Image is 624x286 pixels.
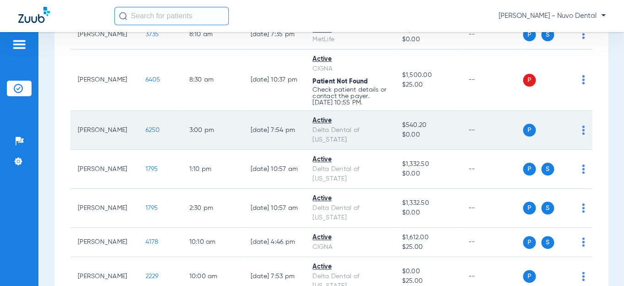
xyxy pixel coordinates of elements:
span: P [523,236,536,249]
span: $1,332.50 [402,198,453,208]
td: -- [461,228,523,257]
span: 3735 [145,31,159,38]
span: [PERSON_NAME] - Nuvo Dental [499,11,606,21]
td: 1:10 PM [182,150,243,189]
td: [PERSON_NAME] [70,49,138,111]
div: Active [312,262,387,272]
td: [PERSON_NAME] [70,228,138,257]
span: P [523,270,536,283]
span: $540.20 [402,121,453,130]
span: $1,612.00 [402,233,453,242]
td: 3:00 PM [182,111,243,150]
input: Search for patients [114,7,229,25]
span: P [523,124,536,137]
span: P [523,202,536,214]
div: CIGNA [312,64,387,74]
img: Search Icon [119,12,127,20]
td: -- [461,189,523,228]
img: Zuub Logo [18,7,50,23]
span: $1,332.50 [402,159,453,169]
img: group-dot-blue.svg [582,75,585,84]
span: Patient Not Found [312,78,368,85]
div: Active [312,116,387,126]
td: [PERSON_NAME] [70,111,138,150]
img: hamburger-icon [12,39,27,50]
span: 1795 [145,205,158,211]
span: 6405 [145,77,161,83]
span: 4178 [145,239,159,245]
td: -- [461,111,523,150]
td: 8:10 AM [182,20,243,49]
span: $0.00 [402,267,453,276]
p: Check patient details or contact the payer. [DATE] 10:55 PM. [312,87,387,106]
span: 2229 [145,273,159,280]
span: S [541,163,554,176]
iframe: Chat Widget [578,242,624,286]
td: 10:10 AM [182,228,243,257]
td: 8:30 AM [182,49,243,111]
img: group-dot-blue.svg [582,126,585,135]
div: Active [312,233,387,242]
td: [DATE] 7:35 PM [243,20,306,49]
span: S [541,236,554,249]
td: -- [461,49,523,111]
span: $0.00 [402,130,453,140]
td: [DATE] 10:57 AM [243,189,306,228]
td: [PERSON_NAME] [70,189,138,228]
span: $1,500.00 [402,71,453,80]
img: group-dot-blue.svg [582,165,585,174]
div: Delta Dental of [US_STATE] [312,126,387,145]
img: group-dot-blue.svg [582,203,585,213]
div: Active [312,55,387,64]
span: P [523,28,536,41]
div: Active [312,155,387,165]
td: [DATE] 7:54 PM [243,111,306,150]
div: CIGNA [312,242,387,252]
span: P [523,163,536,176]
span: $0.00 [402,35,453,44]
span: P [523,74,536,87]
img: group-dot-blue.svg [582,30,585,39]
td: -- [461,150,523,189]
div: Delta Dental of [US_STATE] [312,165,387,184]
span: $25.00 [402,276,453,286]
img: group-dot-blue.svg [582,237,585,247]
td: 2:30 PM [182,189,243,228]
span: S [541,202,554,214]
div: MetLife [312,35,387,44]
td: [DATE] 4:46 PM [243,228,306,257]
span: $0.00 [402,169,453,179]
div: Delta Dental of [US_STATE] [312,203,387,223]
td: [PERSON_NAME] [70,20,138,49]
span: $25.00 [402,242,453,252]
td: -- [461,20,523,49]
td: [PERSON_NAME] [70,150,138,189]
td: [DATE] 10:57 AM [243,150,306,189]
span: $25.00 [402,80,453,90]
span: S [541,28,554,41]
td: [DATE] 10:37 PM [243,49,306,111]
span: 6250 [145,127,160,133]
div: Active [312,194,387,203]
span: 1795 [145,166,158,172]
span: $0.00 [402,208,453,218]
